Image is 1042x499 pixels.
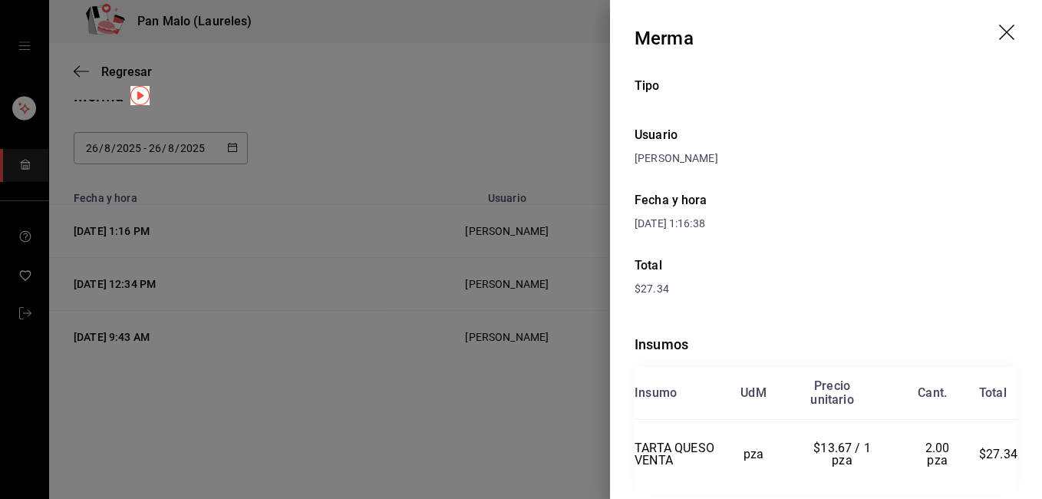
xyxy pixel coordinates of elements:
[635,334,1017,355] div: Insumos
[810,379,853,407] div: Precio unitario
[635,77,1017,95] div: Tipo
[635,126,1017,144] div: Usuario
[813,441,874,468] span: $13.67 / 1 pza
[635,420,719,489] td: TARTA QUESO VENTA
[918,386,947,400] div: Cant.
[635,150,1017,167] div: [PERSON_NAME]
[740,386,767,400] div: UdM
[635,216,1017,232] div: [DATE] 1:16:38
[719,420,789,489] td: pza
[635,283,669,295] span: $27.34
[635,256,1017,275] div: Total
[925,441,953,468] span: 2.00 pza
[979,447,1017,461] span: $27.34
[130,86,150,105] img: Tooltip marker
[635,25,694,52] div: Merma
[635,191,1017,210] div: Fecha y hora
[979,386,1007,400] div: Total
[999,25,1017,43] button: drag
[635,386,677,400] div: Insumo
